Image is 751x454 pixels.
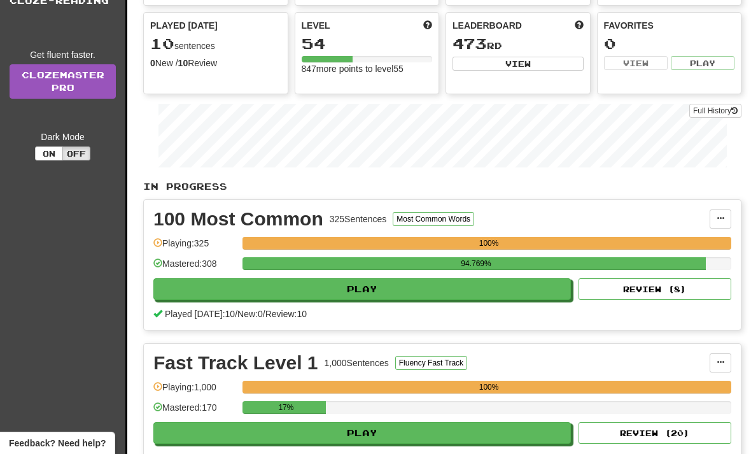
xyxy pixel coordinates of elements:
div: Favorites [604,19,735,32]
div: Dark Mode [10,131,116,143]
button: Off [62,146,90,160]
div: Playing: 1,000 [153,381,236,402]
span: / [235,309,237,319]
div: 325 Sentences [330,213,387,225]
div: rd [453,36,584,52]
strong: 10 [178,58,188,68]
div: 847 more points to level 55 [302,62,433,75]
button: View [604,56,668,70]
div: Mastered: 308 [153,257,236,278]
span: Played [DATE] [150,19,218,32]
button: Review (8) [579,278,731,300]
div: 0 [604,36,735,52]
button: Play [671,56,734,70]
button: View [453,57,584,71]
div: Mastered: 170 [153,401,236,422]
div: 1,000 Sentences [325,357,389,369]
span: This week in points, UTC [575,19,584,32]
span: 10 [150,34,174,52]
div: sentences [150,36,281,52]
span: Open feedback widget [9,437,106,450]
div: 100% [246,237,731,250]
button: Full History [689,104,741,118]
span: Leaderboard [453,19,522,32]
button: Fluency Fast Track [395,356,467,370]
div: 100% [246,381,731,394]
a: ClozemasterPro [10,64,116,99]
span: Score more points to level up [423,19,432,32]
div: 17% [246,401,325,414]
p: In Progress [143,180,741,193]
span: / [263,309,265,319]
div: Get fluent faster. [10,48,116,61]
div: 94.769% [246,257,706,270]
button: Most Common Words [393,212,474,226]
button: Play [153,422,571,444]
div: Fast Track Level 1 [153,353,318,372]
strong: 0 [150,58,155,68]
span: Level [302,19,330,32]
div: Playing: 325 [153,237,236,258]
div: New / Review [150,57,281,69]
div: 100 Most Common [153,209,323,229]
button: On [35,146,63,160]
span: New: 0 [237,309,263,319]
span: 473 [453,34,487,52]
span: Review: 10 [265,309,307,319]
button: Review (20) [579,422,731,444]
div: 54 [302,36,433,52]
button: Play [153,278,571,300]
span: Played [DATE]: 10 [165,309,235,319]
